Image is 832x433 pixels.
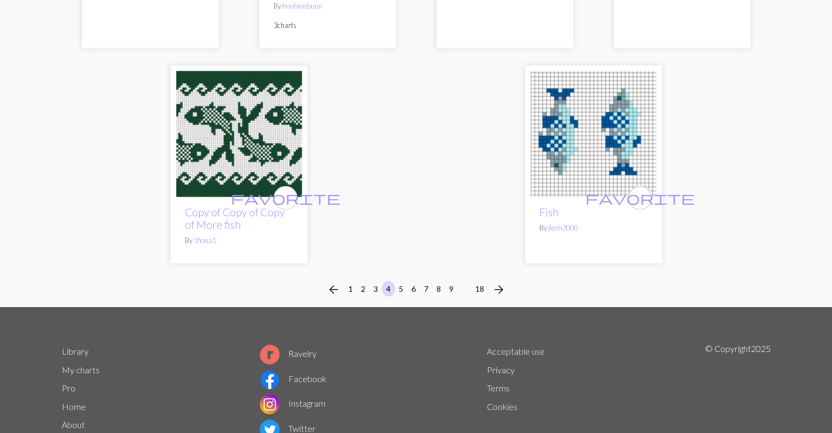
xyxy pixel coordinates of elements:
a: Ravelry [260,348,317,359]
button: 1 [344,281,357,297]
button: 5 [394,281,408,297]
span: arrow_forward [492,282,505,297]
img: Instagram logo [260,395,280,414]
span: favorite [585,189,695,206]
button: 8 [432,281,445,297]
button: favourite [274,186,298,210]
a: 1fiona1 [194,236,216,245]
a: Fish [531,128,656,138]
button: 18 [471,281,488,297]
span: favorite [231,189,340,206]
a: Fish [539,206,558,218]
button: 9 [445,281,458,297]
a: Home [62,401,86,412]
p: By [274,1,382,11]
span: arrow_back [327,282,340,297]
a: Pro [62,383,75,393]
img: Fish [531,71,656,197]
p: By [185,235,293,246]
a: More fish [176,128,302,138]
button: favourite [628,186,652,210]
a: Copy of Copy of Copy of More fish [185,206,284,231]
a: Terms [487,383,510,393]
a: About [62,419,85,430]
nav: Page navigation [323,281,510,298]
a: Instagram [260,398,325,408]
a: Facebook [260,373,327,384]
i: favourite [231,187,340,209]
a: Library [62,346,89,356]
button: 7 [420,281,433,297]
button: 2 [357,281,370,297]
i: Previous [327,283,340,296]
button: 3 [369,281,382,297]
button: 4 [382,281,395,297]
button: Previous [323,281,345,298]
img: More fish [176,71,302,197]
a: jkem2000 [548,223,578,232]
a: Cookies [487,401,517,412]
img: Ravelry logo [260,345,280,365]
a: finnbinnbunn [282,2,322,10]
a: Privacy [487,365,515,375]
img: Facebook logo [260,370,280,390]
p: By [539,223,648,233]
a: Acceptable use [487,346,545,356]
a: My charts [62,365,100,375]
i: favourite [585,187,695,209]
button: 6 [407,281,420,297]
p: 3 charts [274,20,382,31]
button: Next [488,281,510,298]
i: Next [492,283,505,296]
